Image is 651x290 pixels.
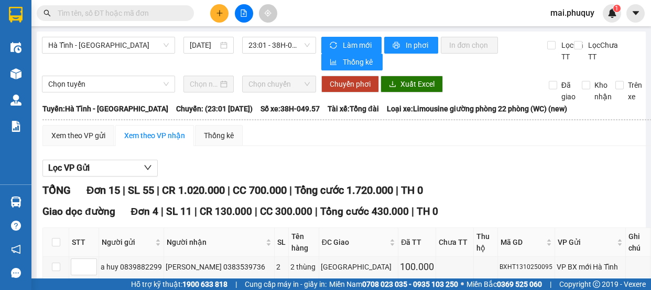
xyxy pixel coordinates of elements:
span: printer [393,42,402,50]
span: down [144,163,152,172]
button: downloadXuất Excel [381,76,443,92]
button: caret-down [626,4,645,23]
span: message [11,268,21,278]
span: Trên xe [624,79,646,102]
span: Hà Tĩnh - Hà Nội [48,37,169,53]
span: Chuyến: (23:01 [DATE]) [176,103,253,115]
span: ĐC Giao [322,236,388,248]
span: | [227,184,230,196]
button: file-add [235,4,253,23]
span: | [161,205,164,217]
span: Lọc VP Gửi [48,161,90,174]
span: | [123,184,125,196]
img: warehouse-icon [10,196,21,208]
strong: 1900 633 818 [182,280,227,288]
div: BXHT1310250095 [500,262,553,272]
span: VP Gửi [558,236,615,248]
div: Xem theo VP gửi [51,130,105,141]
button: printerIn phơi [384,37,438,54]
span: search [44,9,51,17]
div: 100.000 [400,260,434,274]
span: Xuất Excel [400,78,435,90]
span: notification [11,244,21,254]
th: Thu hộ [474,228,498,257]
img: warehouse-icon [10,42,21,53]
td: BXHT1310250095 [498,257,555,277]
span: Miền Bắc [466,278,542,290]
button: In đơn chọn [441,37,498,54]
th: Ghi chú [626,228,650,257]
span: Người gửi [102,236,153,248]
span: | [194,205,197,217]
span: Thống kê [343,56,374,68]
span: TH 0 [417,205,438,217]
span: Làm mới [343,39,373,51]
span: file-add [240,9,247,17]
span: In phơi [406,39,430,51]
div: Thống kê [204,130,234,141]
div: Xem theo VP nhận [124,130,185,141]
span: Đơn 4 [131,205,159,217]
img: solution-icon [10,121,21,132]
span: | [396,184,398,196]
span: | [289,184,292,196]
span: Tổng cước 430.000 [320,205,409,217]
span: 1 [615,5,619,12]
span: Chọn tuyến [48,76,169,92]
span: Hỗ trợ kỹ thuật: [131,278,227,290]
button: aim [259,4,277,23]
input: 13/10/2025 [190,39,218,51]
span: Đơn 15 [86,184,120,196]
span: Kho nhận [590,79,616,102]
img: icon-new-feature [607,8,617,18]
span: TH 0 [401,184,423,196]
button: plus [210,4,229,23]
button: bar-chartThống kê [321,54,383,70]
span: | [255,205,257,217]
span: CC 700.000 [233,184,287,196]
th: STT [69,228,99,257]
div: 2 thùng [290,261,317,273]
strong: 0369 525 060 [497,280,542,288]
th: Chưa TT [436,228,474,257]
button: syncLàm mới [321,37,382,54]
th: Tên hàng [289,228,319,257]
span: ⚪️ [461,282,464,286]
span: TỔNG [42,184,71,196]
span: CR 130.000 [200,205,252,217]
input: Tìm tên, số ĐT hoặc mã đơn [58,7,181,19]
span: Số xe: 38H-049.57 [261,103,320,115]
span: Người nhận [167,236,264,248]
span: download [389,80,396,89]
span: CC 300.000 [260,205,312,217]
span: | [411,205,414,217]
span: question-circle [11,221,21,231]
td: VP BX mới Hà Tĩnh [555,257,626,277]
span: | [315,205,318,217]
b: Tuyến: Hà Tĩnh - [GEOGRAPHIC_DATA] [42,105,168,113]
span: | [157,184,159,196]
button: Chuyển phơi [321,76,379,92]
span: | [235,278,237,290]
span: Cung cấp máy in - giấy in: [245,278,327,290]
span: Chọn chuyến [248,76,310,92]
span: caret-down [631,8,641,18]
div: 2 [276,261,287,273]
div: a huy 0839882299 [101,261,162,273]
span: Mã GD [501,236,544,248]
span: Lọc Chưa TT [584,39,620,63]
span: Lọc Đã TT [557,39,584,63]
span: SL 55 [128,184,154,196]
span: bar-chart [330,58,339,67]
th: SL [275,228,289,257]
th: Đã TT [398,228,436,257]
button: Lọc VP Gửi [42,160,158,177]
span: plus [216,9,223,17]
strong: 0708 023 035 - 0935 103 250 [362,280,458,288]
span: CR 1.020.000 [162,184,225,196]
span: Tổng cước 1.720.000 [295,184,393,196]
span: Loại xe: Limousine giường phòng 22 phòng (WC) (new) [387,103,567,115]
span: copyright [593,281,600,288]
span: sync [330,42,339,50]
span: SL 11 [166,205,192,217]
